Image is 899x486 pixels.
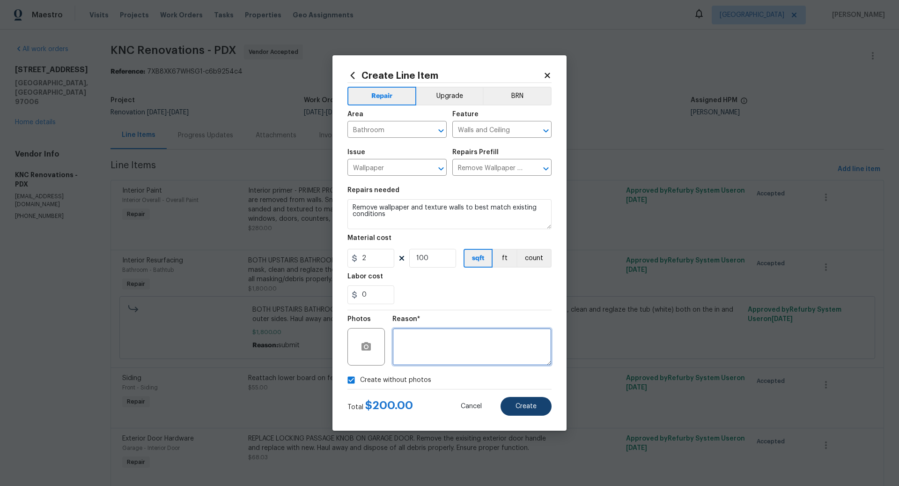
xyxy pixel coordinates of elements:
span: $ 200.00 [365,400,413,411]
span: Create [516,403,537,410]
button: Cancel [446,397,497,416]
h5: Photos [347,316,371,322]
button: Open [539,124,553,137]
button: Open [539,162,553,175]
button: Upgrade [416,87,483,105]
span: Create without photos [360,375,431,385]
h5: Labor cost [347,273,383,280]
span: Cancel [461,403,482,410]
button: Create [501,397,552,416]
button: ft [493,249,516,268]
button: count [516,249,552,268]
button: Open [435,124,448,137]
h5: Feature [452,111,479,118]
h5: Reason* [392,316,420,322]
button: Repair [347,87,416,105]
h2: Create Line Item [347,70,543,81]
div: Total [347,401,413,412]
h5: Material cost [347,235,391,241]
button: Open [435,162,448,175]
button: sqft [464,249,493,268]
h5: Repairs Prefill [452,149,499,156]
button: BRN [483,87,552,105]
textarea: Remove wallpaper and texture walls to best match existing conditions [347,199,552,229]
h5: Issue [347,149,365,156]
h5: Repairs needed [347,187,399,194]
h5: Area [347,111,363,118]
